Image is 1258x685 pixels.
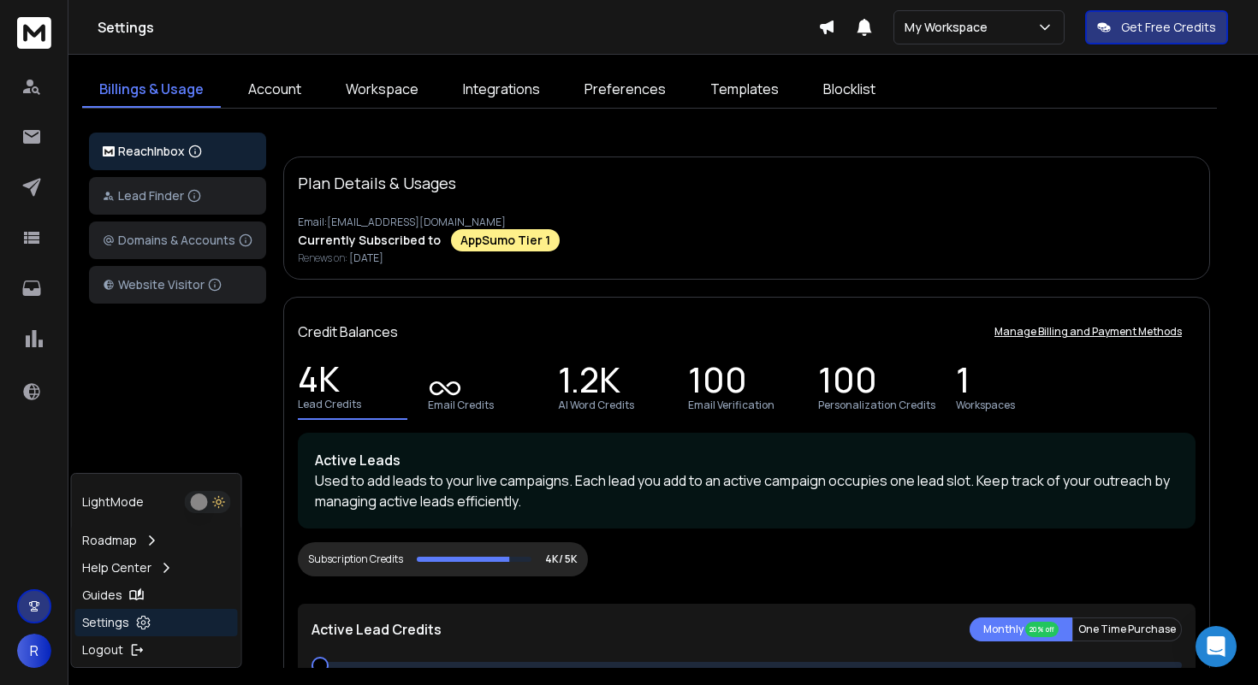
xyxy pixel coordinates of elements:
button: Monthly 20% off [970,617,1072,641]
h1: Settings [98,17,818,38]
p: Renews on: [298,251,1196,265]
p: Used to add leads to your live campaigns. Each lead you add to an active campaign occupies one le... [315,470,1178,511]
button: Lead Finder [89,177,266,215]
p: Credit Balances [298,322,398,342]
button: R [17,634,51,668]
button: One Time Purchase [1072,617,1182,641]
p: Personalization Credits [818,399,935,412]
p: 1.2K [558,371,620,395]
img: logo [103,146,115,157]
p: Currently Subscribed to [298,232,441,249]
div: 20% off [1025,622,1059,637]
a: Blocklist [806,72,893,108]
p: Help Center [82,559,151,576]
button: Manage Billing and Payment Methods [981,315,1196,349]
p: Light Mode [82,493,144,511]
a: Account [231,72,318,108]
p: Plan Details & Usages [298,171,456,195]
p: Guides [82,587,122,604]
div: Open Intercom Messenger [1196,626,1237,667]
a: Roadmap [75,527,238,554]
p: Workspaces [956,399,1015,412]
p: Get Free Credits [1121,19,1216,36]
p: Lead Credits [298,398,361,411]
span: [DATE] [349,251,383,265]
p: Email: [EMAIL_ADDRESS][DOMAIN_NAME] [298,216,1196,229]
p: Roadmap [82,532,137,549]
p: Active Lead Credits [312,619,442,640]
p: Active Leads [315,450,1178,470]
p: My Workspace [905,19,994,36]
button: ReachInbox [89,133,266,170]
p: Email Verification [688,399,774,412]
p: Logout [82,641,123,658]
p: 100 [818,371,877,395]
p: Email Credits [428,399,494,412]
a: Preferences [567,72,683,108]
p: 1 [956,371,970,395]
button: Get Free Credits [1085,10,1228,44]
div: AppSumo Tier 1 [451,229,560,251]
a: Guides [75,582,238,609]
a: Billings & Usage [82,72,221,108]
button: Website Visitor [89,266,266,304]
a: Settings [75,609,238,636]
p: Settings [82,614,129,631]
p: 100 [688,371,747,395]
div: Subscription Credits [308,552,403,566]
a: Help Center [75,554,238,582]
p: Manage Billing and Payment Methods [994,325,1182,339]
a: Integrations [446,72,557,108]
a: Templates [693,72,796,108]
p: 4K [298,370,340,394]
p: 4K/ 5K [545,552,578,566]
a: Workspace [329,72,436,108]
p: AI Word Credits [558,399,634,412]
button: Domains & Accounts [89,221,266,259]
